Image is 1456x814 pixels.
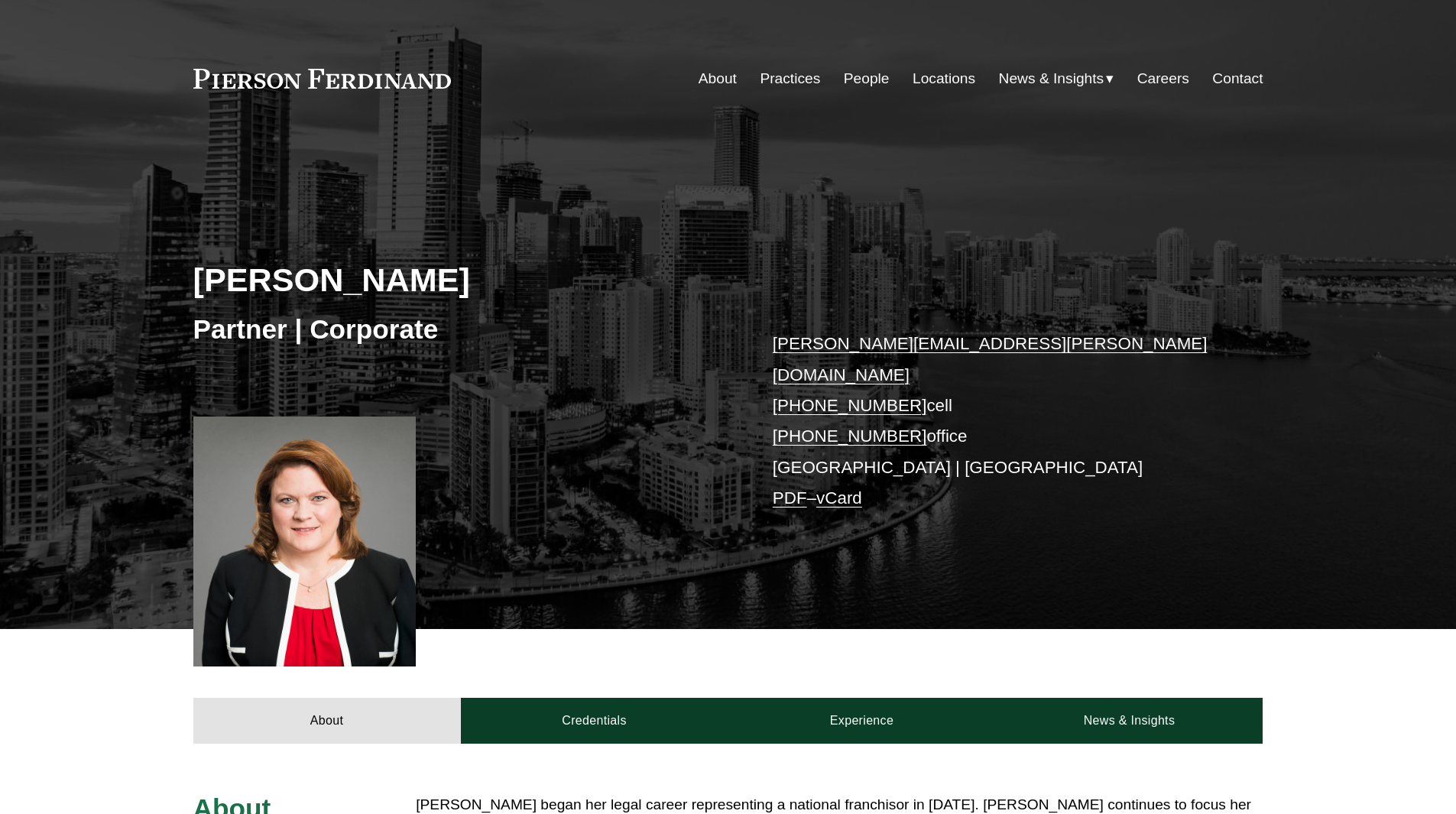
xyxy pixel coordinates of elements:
a: [PHONE_NUMBER] [773,426,927,446]
a: [PHONE_NUMBER] [773,396,927,415]
span: News & Insights [999,66,1104,92]
a: PDF [773,488,807,508]
a: Practices [760,64,820,93]
a: Experience [728,698,996,744]
a: About [193,698,461,744]
a: [PERSON_NAME][EMAIL_ADDRESS][PERSON_NAME][DOMAIN_NAME] [773,334,1208,384]
p: cell office [GEOGRAPHIC_DATA] | [GEOGRAPHIC_DATA] – [773,329,1218,514]
a: Credentials [461,698,728,744]
a: People [844,64,890,93]
h2: [PERSON_NAME] [193,260,728,300]
a: Careers [1137,64,1189,93]
a: folder dropdown [999,64,1114,93]
a: News & Insights [995,698,1263,744]
a: About [699,64,737,93]
a: Contact [1212,64,1263,93]
a: Locations [913,64,975,93]
h3: Partner | Corporate [193,313,728,346]
a: vCard [816,488,862,508]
